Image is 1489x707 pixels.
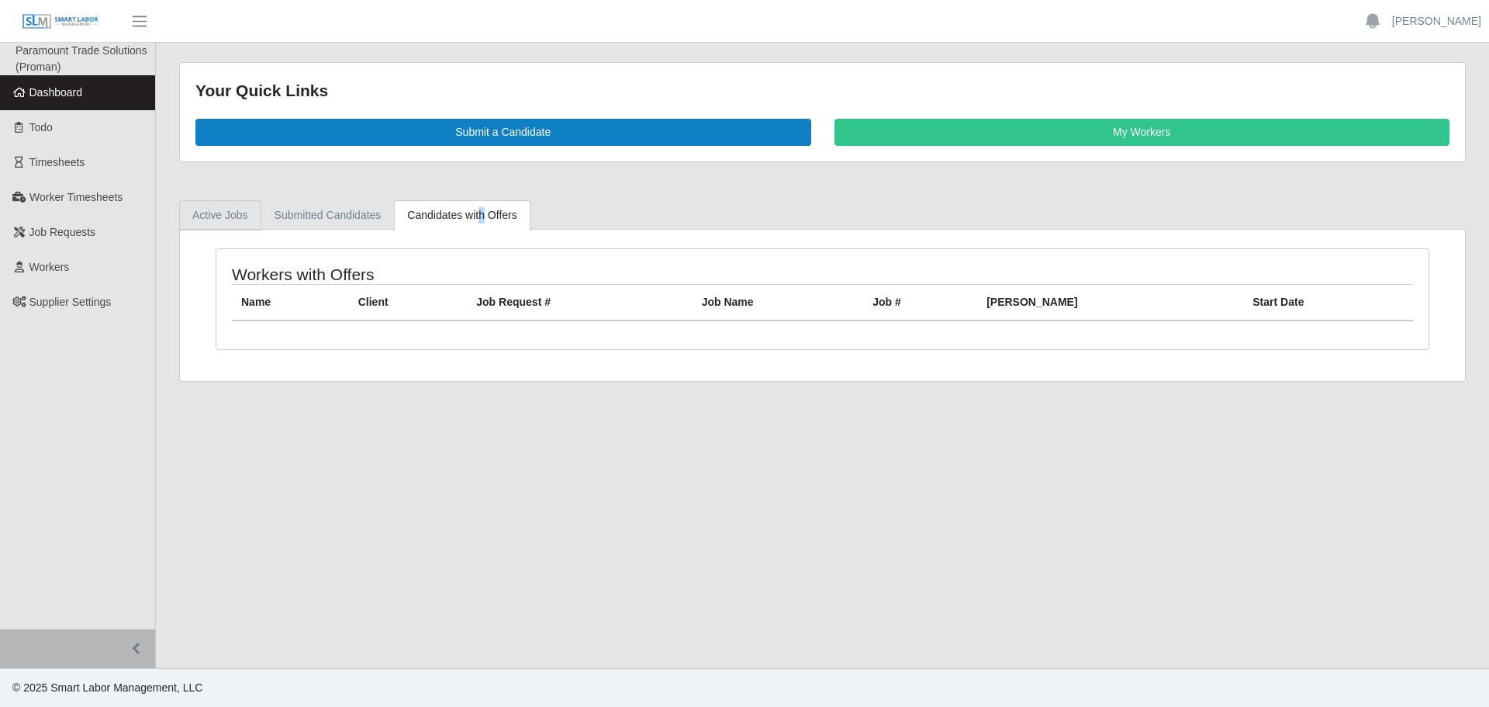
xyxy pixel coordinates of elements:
[29,121,53,133] span: Todo
[29,226,96,238] span: Job Requests
[863,284,977,321] th: Job #
[179,200,261,230] a: Active Jobs
[467,284,692,321] th: Job Request #
[232,284,349,321] th: Name
[195,119,811,146] a: Submit a Candidate
[29,261,70,273] span: Workers
[22,13,99,30] img: SLM Logo
[29,191,123,203] span: Worker Timesheets
[29,86,83,99] span: Dashboard
[16,44,147,73] span: Paramount Trade Solutions (Proman)
[12,681,202,694] span: © 2025 Smart Labor Management, LLC
[1392,13,1481,29] a: [PERSON_NAME]
[693,284,864,321] th: Job Name
[261,200,395,230] a: Submitted Candidates
[195,78,1449,103] div: Your Quick Links
[29,156,85,168] span: Timesheets
[29,296,112,308] span: Supplier Settings
[834,119,1450,146] a: My Workers
[1243,284,1413,321] th: Start Date
[394,200,530,230] a: Candidates with Offers
[232,265,710,284] h4: Workers with Offers
[977,284,1243,321] th: [PERSON_NAME]
[349,284,468,321] th: Client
